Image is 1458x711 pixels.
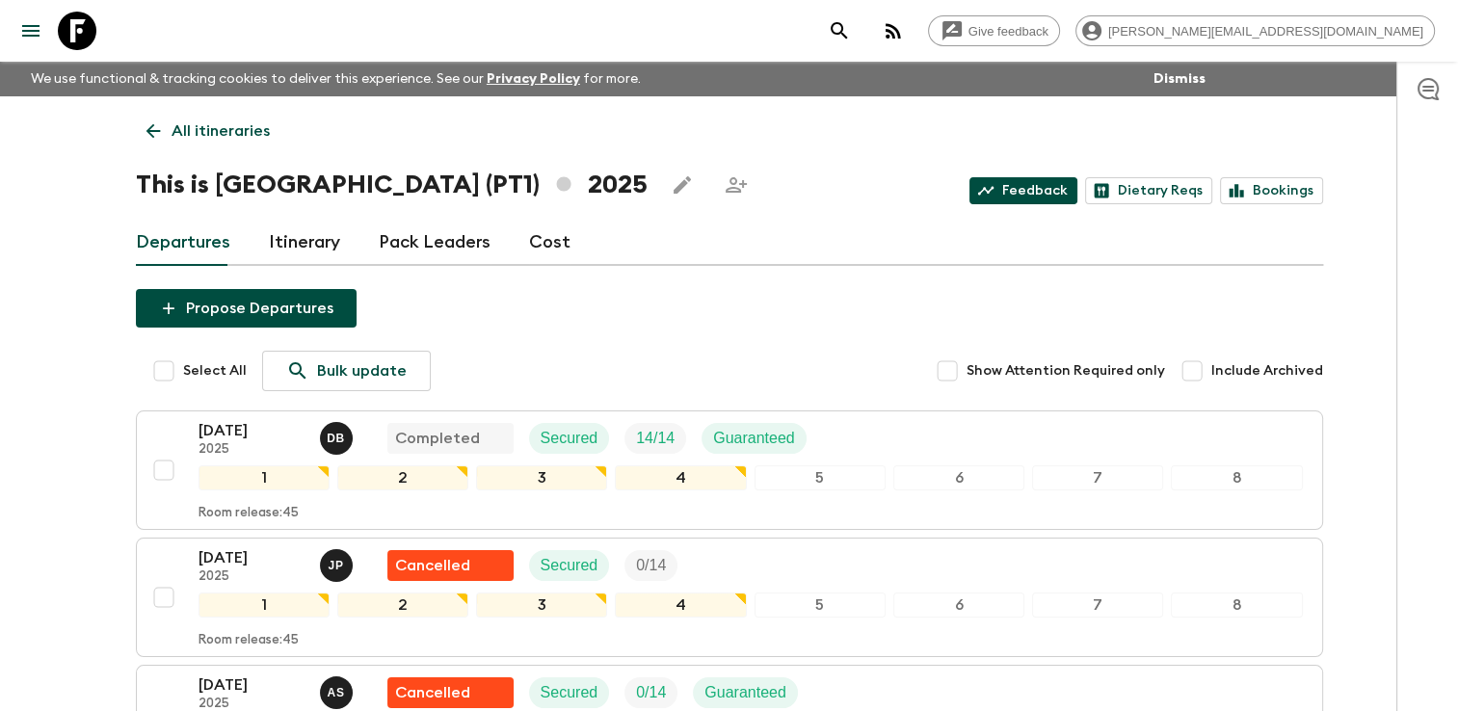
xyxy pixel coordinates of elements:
[136,538,1323,657] button: [DATE]2025Josefina PaezFlash Pack cancellationSecuredTrip Fill12345678Room release:45
[717,166,756,204] span: Share this itinerary
[713,427,795,450] p: Guaranteed
[1211,361,1323,381] span: Include Archived
[379,220,490,266] a: Pack Leaders
[199,419,305,442] p: [DATE]
[476,592,607,618] div: 3
[1085,177,1212,204] a: Dietary Reqs
[172,119,270,143] p: All itineraries
[893,592,1024,618] div: 6
[615,592,746,618] div: 4
[1032,592,1163,618] div: 7
[755,592,886,618] div: 5
[317,359,407,382] p: Bulk update
[136,166,648,204] h1: This is [GEOGRAPHIC_DATA] (PT1) 2025
[636,427,675,450] p: 14 / 14
[704,681,786,704] p: Guaranteed
[183,361,247,381] span: Select All
[199,592,330,618] div: 1
[541,554,598,577] p: Secured
[1032,465,1163,490] div: 7
[755,465,886,490] div: 5
[928,15,1060,46] a: Give feedback
[262,351,431,391] a: Bulk update
[1149,66,1210,92] button: Dismiss
[1220,177,1323,204] a: Bookings
[893,465,1024,490] div: 6
[320,676,357,709] button: AS
[395,681,470,704] p: Cancelled
[636,554,666,577] p: 0 / 14
[269,220,340,266] a: Itinerary
[329,558,344,573] p: J P
[476,465,607,490] div: 3
[624,550,677,581] div: Trip Fill
[136,220,230,266] a: Departures
[320,682,357,698] span: Anne Sgrazzutti
[320,549,357,582] button: JP
[1098,24,1434,39] span: [PERSON_NAME][EMAIL_ADDRESS][DOMAIN_NAME]
[663,166,702,204] button: Edit this itinerary
[529,423,610,454] div: Secured
[1171,592,1302,618] div: 8
[199,442,305,458] p: 2025
[967,361,1165,381] span: Show Attention Required only
[820,12,859,50] button: search adventures
[12,12,50,50] button: menu
[337,592,468,618] div: 2
[1171,465,1302,490] div: 8
[320,555,357,570] span: Josefina Paez
[1075,15,1435,46] div: [PERSON_NAME][EMAIL_ADDRESS][DOMAIN_NAME]
[969,177,1077,204] a: Feedback
[328,685,345,700] p: A S
[541,681,598,704] p: Secured
[529,677,610,708] div: Secured
[199,506,299,521] p: Room release: 45
[199,673,305,697] p: [DATE]
[529,220,570,266] a: Cost
[487,72,580,86] a: Privacy Policy
[529,550,610,581] div: Secured
[320,428,357,443] span: Diana Bedoya
[136,289,357,328] button: Propose Departures
[395,554,470,577] p: Cancelled
[199,546,305,569] p: [DATE]
[395,427,480,450] p: Completed
[636,681,666,704] p: 0 / 14
[387,677,514,708] div: Flash Pack cancellation
[199,633,299,648] p: Room release: 45
[136,112,280,150] a: All itineraries
[199,465,330,490] div: 1
[624,677,677,708] div: Trip Fill
[199,569,305,585] p: 2025
[624,423,686,454] div: Trip Fill
[958,24,1059,39] span: Give feedback
[387,550,514,581] div: Flash Pack cancellation
[23,62,649,96] p: We use functional & tracking cookies to deliver this experience. See our for more.
[541,427,598,450] p: Secured
[615,465,746,490] div: 4
[337,465,468,490] div: 2
[136,410,1323,530] button: [DATE]2025Diana BedoyaCompletedSecuredTrip FillGuaranteed12345678Room release:45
